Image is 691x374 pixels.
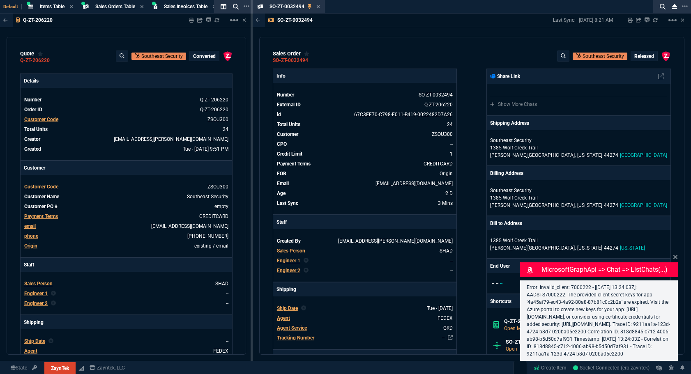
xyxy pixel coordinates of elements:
[273,69,456,83] p: Info
[24,115,229,124] tr: undefined
[131,53,186,60] a: Open Customer in hubSpot
[432,131,453,137] a: ZSOU300
[30,364,39,372] a: API TOKEN
[24,213,58,219] span: Payment Terms
[573,364,650,372] a: IXQIQDMEDJQvM0VvAABN
[490,237,667,244] p: 1385 Wolf Creek Trail
[276,130,453,138] tr: undefined
[438,200,453,206] span: 9/24/25 => 8:21 AM
[490,144,667,151] p: 1385 Wolf Creek Trail
[215,281,228,287] a: SHAD
[24,184,58,190] span: Customer Code
[24,135,229,143] tr: undefined
[277,335,314,341] span: Tracking Number
[277,258,300,264] span: Engineer 1
[3,17,8,23] nx-icon: Back to Table
[527,284,671,358] p: Error: invalid_client: 7000222 - [[DATE] 13:24:03Z]: AADSTS7000222: The provided client secret ke...
[656,2,669,11] nx-icon: Search
[424,102,453,108] a: See Marketplace Order
[277,325,307,331] span: Agent Service
[682,2,688,10] nx-icon: Open New Tab
[338,238,453,244] span: SETI.SHADAB@FORNIDA.COM
[8,364,30,372] a: Global State
[207,117,228,122] a: ZSOU300
[276,247,453,255] tr: undefined
[24,97,41,103] span: Number
[450,141,453,147] a: --
[24,126,48,132] span: Total Units
[573,365,650,371] span: Socket Connected (erp-zayntek)
[427,305,453,311] span: 2025-09-23T00:00:00.000Z
[604,152,618,158] span: 44274
[24,202,229,211] tr: undefined
[277,181,289,186] span: Email
[450,258,453,264] span: --
[506,339,664,345] h6: SO-ZT-0032494
[440,248,453,254] span: SHAD
[277,190,286,196] span: Age
[450,151,453,157] span: 1
[140,4,144,10] nx-icon: Close Tab
[577,202,602,208] span: [US_STATE]
[276,324,453,332] tr: undefined
[256,17,260,23] nx-icon: Back to Table
[193,53,216,60] p: converted
[277,141,287,147] span: CPO
[490,73,520,80] p: Share Link
[438,315,453,321] span: FEDEX
[277,161,311,167] span: Payment Terms
[24,281,53,287] span: Sales Person
[24,223,36,229] span: email
[490,101,537,107] a: Show More Chats
[151,223,228,229] a: [EMAIL_ADDRESS][DOMAIN_NAME]
[20,50,43,57] div: quote
[277,305,298,311] span: Ship Date
[620,202,667,208] span: [GEOGRAPHIC_DATA]
[604,202,618,208] span: 44274
[541,265,676,275] p: MicrosoftGraphApi => chat => listChats(...)
[620,152,667,158] span: [GEOGRAPHIC_DATA]
[504,325,664,332] p: Open Marketplace Order
[620,245,645,251] span: [US_STATE]
[20,60,50,61] div: Q-ZT-206220
[199,213,228,219] a: CREDITCARD
[244,2,249,10] nx-icon: Open New Tab
[24,348,37,354] span: Agent
[276,101,453,109] tr: See Marketplace Order
[214,204,228,209] a: empty
[276,120,453,128] tr: undefined
[276,304,453,312] tr: undefined
[577,152,602,158] span: [US_STATE]
[230,2,242,11] nx-icon: Search
[277,315,290,321] span: Agent
[490,187,569,194] p: Southeast Security
[273,282,456,296] p: Shipping
[577,245,602,251] span: [US_STATE]
[24,289,229,298] tr: undefined
[24,299,229,307] tr: undefined
[24,194,59,200] span: Customer Name
[276,150,453,158] tr: undefined
[21,74,232,88] p: Details
[24,242,229,250] tr: undefined
[276,110,453,119] tr: See Marketplace Order
[500,280,502,286] span: --
[95,4,135,9] span: Sales Orders Table
[212,4,216,10] nx-icon: Close Tab
[213,348,228,354] a: FEDEX
[579,17,613,23] p: [DATE] 8:21 AM
[24,243,37,249] a: Origin
[24,212,229,220] tr: undefined
[445,190,453,196] span: 9/22/25 => 7:00 PM
[487,294,670,308] p: Shortcuts
[24,117,58,122] span: Customer Code
[276,170,453,178] tr: undefined
[141,53,183,60] p: Southeast Security
[24,337,229,345] tr: undefined
[304,50,310,57] div: Add to Watchlist
[40,4,64,9] span: Items Table
[496,280,498,286] span: --
[447,122,453,127] span: 24
[24,125,229,133] tr: undefined
[21,161,232,175] p: Customer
